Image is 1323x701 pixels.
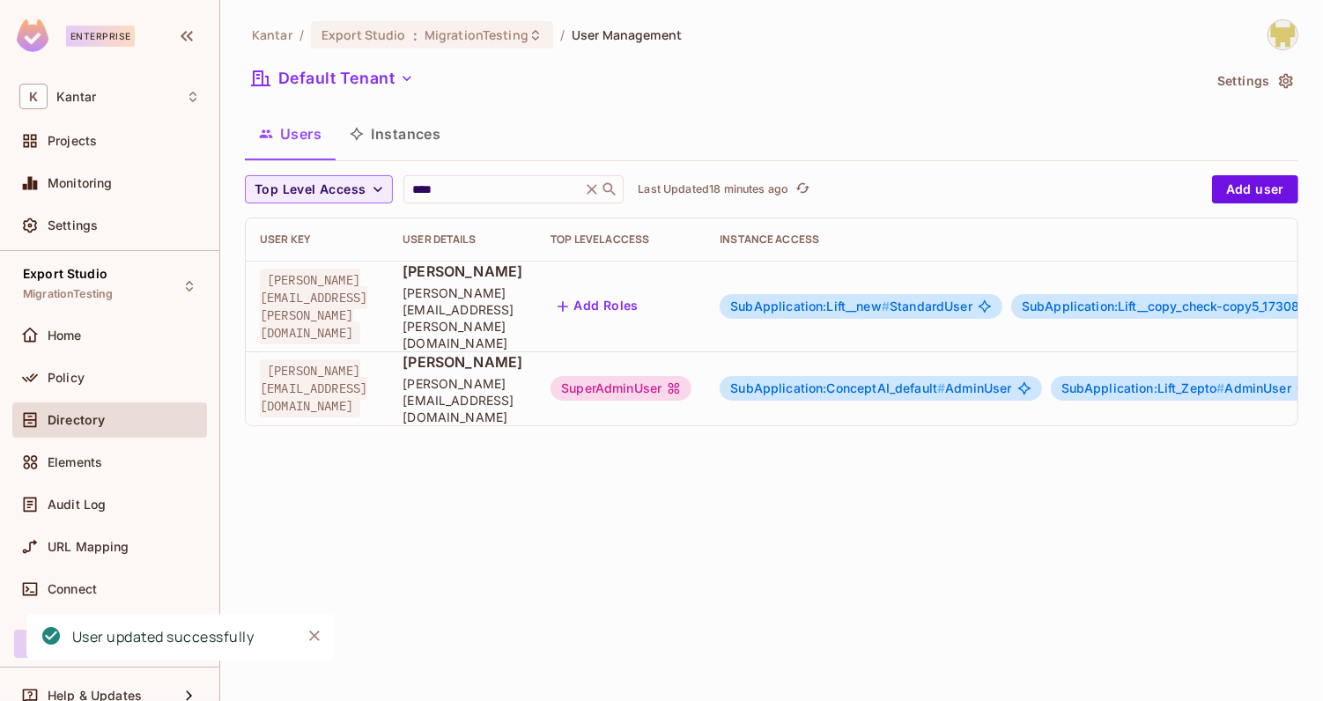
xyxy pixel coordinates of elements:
span: : [412,28,418,42]
p: Last Updated 18 minutes ago [638,182,788,196]
button: Settings [1210,67,1298,95]
button: refresh [792,179,813,200]
span: Projects [48,134,97,148]
button: Add user [1212,175,1298,203]
span: K [19,84,48,109]
span: [PERSON_NAME][EMAIL_ADDRESS][DOMAIN_NAME] [403,375,522,425]
span: Audit Log [48,498,106,512]
span: MigrationTesting [23,287,113,301]
button: Users [245,112,336,156]
span: AdminUser [1061,381,1291,395]
span: # [937,380,945,395]
span: Export Studio [322,26,406,43]
li: / [560,26,565,43]
span: Click to refresh data [788,179,813,200]
div: User updated successfully [72,626,255,648]
span: Top Level Access [255,179,366,201]
button: Add Roles [551,292,646,321]
span: # [882,299,890,314]
span: [PERSON_NAME] [403,352,522,372]
img: Girishankar.VP@kantar.com [1268,20,1297,49]
span: Export Studio [23,267,107,281]
span: Policy [48,371,85,385]
span: [PERSON_NAME][EMAIL_ADDRESS][PERSON_NAME][DOMAIN_NAME] [403,284,522,351]
span: SubApplication:Lift_Zepto [1061,380,1225,395]
li: / [299,26,304,43]
span: refresh [795,181,810,198]
span: Elements [48,455,102,469]
span: URL Mapping [48,540,129,554]
div: Top Level Access [551,232,691,247]
span: the active workspace [252,26,292,43]
span: [PERSON_NAME] [403,262,522,281]
span: Workspace: Kantar [56,90,96,104]
div: User Key [260,232,374,247]
button: Close [301,623,328,649]
span: MigrationTesting [425,26,528,43]
button: Top Level Access [245,175,393,203]
span: SubApplication:ConceptAI_default [730,380,945,395]
span: SubApplication:Lift__new [730,299,890,314]
span: Settings [48,218,98,232]
span: # [1216,380,1224,395]
button: Default Tenant [245,64,421,92]
span: Directory [48,413,105,427]
span: Connect [48,582,97,596]
span: StandardUser [730,299,972,314]
div: User Details [403,232,522,247]
span: User Management [572,26,682,43]
button: Instances [336,112,455,156]
div: SuperAdminUser [551,376,691,401]
span: AdminUser [730,381,1011,395]
img: SReyMgAAAABJRU5ErkJggg== [17,19,48,52]
div: Enterprise [66,26,135,47]
span: Monitoring [48,176,113,190]
span: Home [48,328,82,343]
span: [PERSON_NAME][EMAIL_ADDRESS][PERSON_NAME][DOMAIN_NAME] [260,269,367,344]
span: [PERSON_NAME][EMAIL_ADDRESS][DOMAIN_NAME] [260,359,367,417]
